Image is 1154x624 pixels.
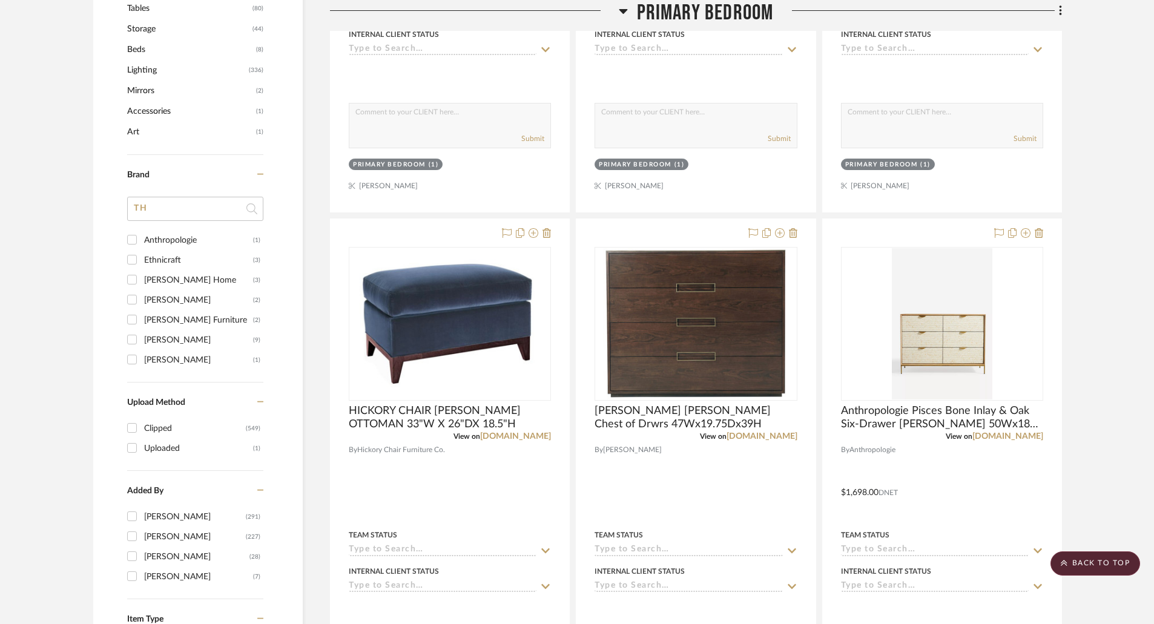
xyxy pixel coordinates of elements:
input: Type to Search… [349,44,536,56]
div: (1) [674,160,685,169]
div: (1) [253,231,260,250]
div: (1) [253,350,260,370]
span: Item Type [127,615,163,623]
button: Submit [521,133,544,144]
scroll-to-top-button: BACK TO TOP [1050,551,1140,576]
div: Team Status [595,530,643,540]
span: View on [700,433,727,440]
div: [PERSON_NAME] [144,547,249,567]
span: [PERSON_NAME] [603,444,662,456]
div: [PERSON_NAME] [144,527,246,547]
span: HICKORY CHAIR [PERSON_NAME] OTTOMAN 33"W X 26"DX 18.5"H [349,404,551,431]
div: (3) [253,271,260,290]
div: Internal Client Status [595,566,685,577]
div: Primary Bedroom [599,160,671,169]
input: Type to Search… [841,581,1029,593]
span: (1) [256,102,263,121]
div: (291) [246,507,260,527]
div: Team Status [841,530,889,540]
div: Internal Client Status [349,29,439,40]
div: Anthropologie [144,231,253,250]
div: Internal Client Status [841,29,931,40]
span: (1) [256,122,263,142]
span: View on [453,433,480,440]
div: [PERSON_NAME] [144,350,253,370]
div: (1) [429,160,439,169]
div: Internal Client Status [349,566,439,577]
div: [PERSON_NAME] Furniture [144,310,253,330]
span: [PERSON_NAME] [PERSON_NAME] Chest of Drwrs 47Wx19.75Dx39H [595,404,797,431]
input: Type to Search… [841,545,1029,556]
div: Ethnicraft [144,251,253,270]
div: Primary Bedroom [353,160,426,169]
span: By [595,444,603,456]
div: Uploaded [144,439,253,458]
div: 0 [349,248,550,400]
input: Type to Search… [841,44,1029,56]
div: (227) [246,527,260,547]
div: Team Status [349,530,397,540]
a: [DOMAIN_NAME] [727,432,797,441]
button: Submit [1014,133,1037,144]
a: [DOMAIN_NAME] [480,432,551,441]
img: Anthropologie Pisces Bone Inlay & Oak Six-Drawer Desser 50Wx18D 35H [892,248,992,399]
div: (1) [920,160,931,169]
span: Lighting [127,60,246,80]
div: Internal Client Status [841,566,931,577]
span: (336) [249,61,263,80]
span: (8) [256,40,263,59]
div: Primary Bedroom [845,160,918,169]
div: (549) [246,419,260,438]
div: (7) [253,567,260,586]
div: (9) [253,330,260,350]
span: By [349,444,357,456]
div: [PERSON_NAME] [144,507,246,527]
div: (3) [253,251,260,270]
div: 0 [595,248,796,400]
div: [PERSON_NAME] [144,567,253,586]
span: Beds [127,39,253,60]
span: Upload Method [127,398,185,407]
span: By [841,444,849,456]
span: (44) [252,19,263,39]
span: Mirrors [127,80,253,101]
span: Anthropologie [849,444,895,456]
button: Submit [768,133,791,144]
div: [PERSON_NAME] [144,330,253,350]
input: Type to Search… [349,581,536,593]
div: (2) [253,310,260,330]
img: Theodore Alexander Bosworth Chest of Drwrs 47Wx19.75Dx39H [603,248,789,399]
input: Type to Search… [595,545,782,556]
span: Hickory Chair Furniture Co. [357,444,445,456]
div: (2) [253,291,260,310]
input: Type to Search… [349,545,536,556]
span: Brand [127,171,150,179]
div: [PERSON_NAME] Home [144,271,253,290]
span: Art [127,122,253,142]
a: [DOMAIN_NAME] [972,432,1043,441]
div: (1) [253,439,260,458]
span: Storage [127,19,249,39]
input: Search Brands [127,197,263,221]
div: Clipped [144,419,246,438]
span: View on [946,433,972,440]
div: Internal Client Status [595,29,685,40]
input: Type to Search… [595,44,782,56]
div: (28) [249,547,260,567]
span: (2) [256,81,263,100]
img: HICKORY CHAIR JULES OTTOMAN 33"W X 26"DX 18.5"H [350,255,550,393]
span: Accessories [127,101,253,122]
input: Type to Search… [595,581,782,593]
div: [PERSON_NAME] [144,291,253,310]
span: Anthropologie Pisces Bone Inlay & Oak Six-Drawer [PERSON_NAME] 50Wx18D 35H [841,404,1043,431]
span: Added By [127,487,163,495]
